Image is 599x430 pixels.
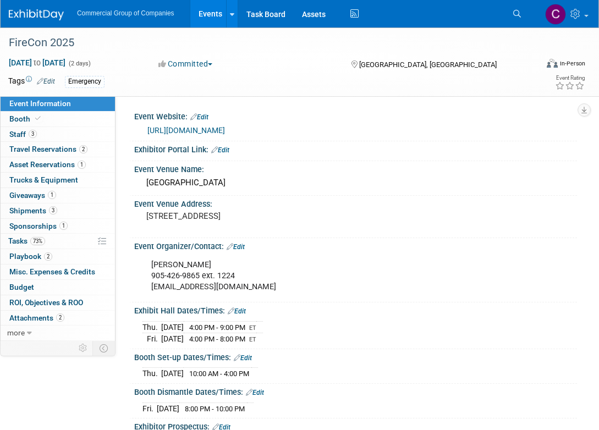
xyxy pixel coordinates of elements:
[359,60,497,69] span: [GEOGRAPHIC_DATA], [GEOGRAPHIC_DATA]
[30,237,45,245] span: 73%
[189,335,245,343] span: 4:00 PM - 8:00 PM
[59,222,68,230] span: 1
[9,206,57,215] span: Shipments
[142,333,161,345] td: Fri.
[9,145,87,153] span: Travel Reservations
[134,108,577,123] div: Event Website:
[1,188,115,203] a: Giveaways1
[190,113,208,121] a: Edit
[1,326,115,340] a: more
[56,313,64,322] span: 2
[246,389,264,396] a: Edit
[93,341,116,355] td: Toggle Event Tabs
[1,157,115,172] a: Asset Reservations1
[161,368,184,379] td: [DATE]
[547,59,558,68] img: Format-Inperson.png
[211,146,229,154] a: Edit
[7,328,25,337] span: more
[35,115,41,122] i: Booth reservation complete
[8,58,66,68] span: [DATE] [DATE]
[146,211,306,221] pre: [STREET_ADDRESS]
[68,60,91,67] span: (2 days)
[29,130,37,138] span: 3
[249,336,256,343] span: ET
[142,368,161,379] td: Thu.
[161,321,184,333] td: [DATE]
[1,127,115,142] a: Staff3
[134,384,577,398] div: Booth Dismantle Dates/Times:
[1,249,115,264] a: Playbook2
[37,78,55,85] a: Edit
[1,234,115,249] a: Tasks73%
[1,311,115,326] a: Attachments2
[8,236,45,245] span: Tasks
[1,112,115,126] a: Booth
[9,99,71,108] span: Event Information
[1,280,115,295] a: Budget
[559,59,585,68] div: In-Person
[545,4,566,25] img: Cole Mattern
[1,173,115,188] a: Trucks & Equipment
[1,142,115,157] a: Travel Reservations2
[134,161,577,175] div: Event Venue Name:
[142,174,569,191] div: [GEOGRAPHIC_DATA]
[9,160,86,169] span: Asset Reservations
[234,354,252,362] a: Edit
[227,243,245,251] a: Edit
[1,219,115,234] a: Sponsorships1
[1,96,115,111] a: Event Information
[157,403,179,414] td: [DATE]
[77,9,174,17] span: Commercial Group of Companies
[74,341,93,355] td: Personalize Event Tab Strip
[44,252,52,261] span: 2
[134,141,577,156] div: Exhibitor Portal Link:
[9,283,34,291] span: Budget
[147,126,225,135] a: [URL][DOMAIN_NAME]
[9,313,64,322] span: Attachments
[142,403,157,414] td: Fri.
[1,264,115,279] a: Misc. Expenses & Credits
[161,333,184,345] td: [DATE]
[9,252,52,261] span: Playbook
[134,238,577,252] div: Event Organizer/Contact:
[134,349,577,363] div: Booth Set-up Dates/Times:
[32,58,42,67] span: to
[142,321,161,333] td: Thu.
[144,254,486,298] div: [PERSON_NAME] 905-426-9865 ext. 1224 [EMAIL_ADDRESS][DOMAIN_NAME]
[79,145,87,153] span: 2
[496,57,585,74] div: Event Format
[1,203,115,218] a: Shipments3
[189,323,245,332] span: 4:00 PM - 9:00 PM
[5,33,528,53] div: FireCon 2025
[9,222,68,230] span: Sponsorships
[48,191,56,199] span: 1
[78,161,86,169] span: 1
[9,191,56,200] span: Giveaways
[9,298,83,307] span: ROI, Objectives & ROO
[249,324,256,332] span: ET
[1,295,115,310] a: ROI, Objectives & ROO
[185,405,245,413] span: 8:00 PM - 10:00 PM
[65,76,105,87] div: Emergency
[155,58,217,69] button: Committed
[9,114,43,123] span: Booth
[49,206,57,214] span: 3
[134,302,577,317] div: Exhibit Hall Dates/Times:
[134,196,577,210] div: Event Venue Address:
[9,267,95,276] span: Misc. Expenses & Credits
[9,130,37,139] span: Staff
[9,175,78,184] span: Trucks & Equipment
[189,370,249,378] span: 10:00 AM - 4:00 PM
[9,9,64,20] img: ExhibitDay
[8,75,55,88] td: Tags
[228,307,246,315] a: Edit
[555,75,585,81] div: Event Rating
